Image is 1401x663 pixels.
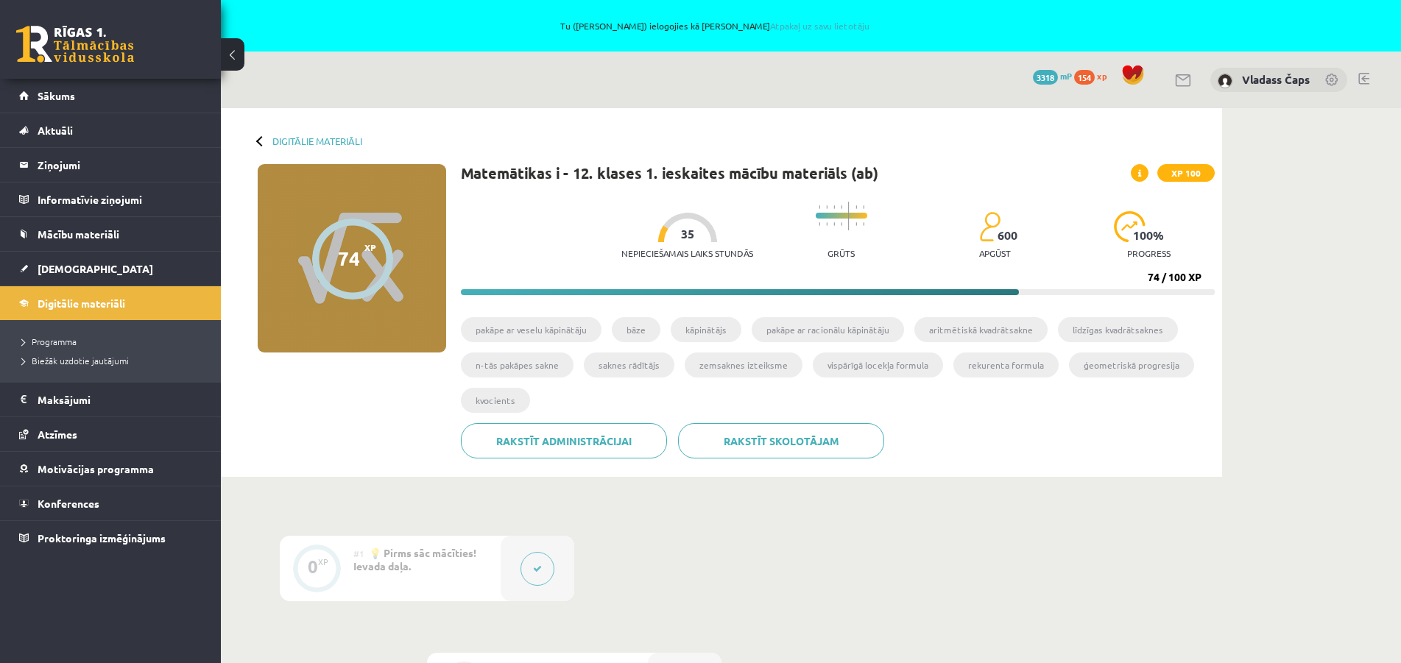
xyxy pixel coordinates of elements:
[38,262,153,275] span: [DEMOGRAPHIC_DATA]
[612,317,660,342] li: bāze
[841,205,842,209] img: icon-short-line-57e1e144782c952c97e751825c79c345078a6d821885a25fce030b3d8c18986b.svg
[19,417,202,451] a: Atzīmes
[841,222,842,226] img: icon-short-line-57e1e144782c952c97e751825c79c345078a6d821885a25fce030b3d8c18986b.svg
[19,252,202,286] a: [DEMOGRAPHIC_DATA]
[364,242,376,252] span: XP
[338,247,360,269] div: 74
[1033,70,1072,82] a: 3318 mP
[1114,211,1146,242] img: icon-progress-161ccf0a02000e728c5f80fcf4c31c7af3da0e1684b2b1d7c360e028c24a22f1.svg
[1074,70,1114,82] a: 154 xp
[770,20,869,32] a: Atpakaļ uz savu lietotāju
[38,383,202,416] legend: Maksājumi
[461,317,601,342] li: pakāpe ar veselu kāpinātāju
[1033,70,1058,85] span: 3318
[38,497,99,510] span: Konferences
[272,135,362,146] a: Digitālie materiāli
[19,521,202,555] a: Proktoringa izmēģinājums
[979,211,1001,242] img: students-c634bb4e5e11cddfef0936a35e636f08e4e9abd3cc4e673bd6f9a4125e45ecb1.svg
[914,317,1048,342] li: aritmētiskā kvadrātsakne
[19,79,202,113] a: Sākums
[855,222,857,226] img: icon-short-line-57e1e144782c952c97e751825c79c345078a6d821885a25fce030b3d8c18986b.svg
[826,205,827,209] img: icon-short-line-57e1e144782c952c97e751825c79c345078a6d821885a25fce030b3d8c18986b.svg
[38,227,119,241] span: Mācību materiāli
[1127,248,1171,258] p: progress
[1133,229,1165,242] span: 100 %
[1157,164,1215,182] span: XP 100
[38,148,202,182] legend: Ziņojumi
[819,205,820,209] img: icon-short-line-57e1e144782c952c97e751825c79c345078a6d821885a25fce030b3d8c18986b.svg
[1074,70,1095,85] span: 154
[353,546,476,572] span: 💡 Pirms sāc mācīties! Ievada daļa.
[19,113,202,147] a: Aktuāli
[813,352,943,377] li: vispārīgā locekļa formula
[461,352,574,377] li: n-tās pakāpes sakne
[833,222,835,226] img: icon-short-line-57e1e144782c952c97e751825c79c345078a6d821885a25fce030b3d8c18986b.svg
[863,222,864,226] img: icon-short-line-57e1e144782c952c97e751825c79c345078a6d821885a25fce030b3d8c18986b.svg
[19,452,202,486] a: Motivācijas programma
[998,229,1017,242] span: 600
[685,352,802,377] li: zemsaknes izteiksme
[671,317,741,342] li: kāpinātājs
[19,286,202,320] a: Digitālie materiāli
[19,148,202,182] a: Ziņojumi
[38,462,154,475] span: Motivācijas programma
[681,227,694,241] span: 35
[621,248,753,258] p: Nepieciešamais laiks stundās
[833,205,835,209] img: icon-short-line-57e1e144782c952c97e751825c79c345078a6d821885a25fce030b3d8c18986b.svg
[22,355,129,366] span: Biežāk uzdotie jautājumi
[22,354,206,367] a: Biežāk uzdotie jautājumi
[38,297,125,310] span: Digitālie materiāli
[979,248,1011,258] p: apgūst
[584,352,674,377] li: saknes rādītājs
[1058,317,1178,342] li: līdzīgas kvadrātsaknes
[38,428,77,441] span: Atzīmes
[19,182,202,216] a: Informatīvie ziņojumi
[827,248,855,258] p: Grūts
[353,547,364,559] span: #1
[953,352,1059,377] li: rekurenta formula
[16,26,134,63] a: Rīgas 1. Tālmācības vidusskola
[1060,70,1072,82] span: mP
[308,560,318,573] div: 0
[461,164,878,182] h1: Matemātikas i - 12. klases 1. ieskaites mācību materiāls (ab)
[855,205,857,209] img: icon-short-line-57e1e144782c952c97e751825c79c345078a6d821885a25fce030b3d8c18986b.svg
[1097,70,1107,82] span: xp
[848,202,850,230] img: icon-long-line-d9ea69661e0d244f92f715978eff75569469978d946b2353a9bb055b3ed8787d.svg
[678,423,884,458] a: Rakstīt skolotājam
[1242,72,1310,87] a: Vladass Čaps
[819,222,820,226] img: icon-short-line-57e1e144782c952c97e751825c79c345078a6d821885a25fce030b3d8c18986b.svg
[461,423,667,458] a: Rakstīt administrācijai
[19,383,202,416] a: Maksājumi
[863,205,864,209] img: icon-short-line-57e1e144782c952c97e751825c79c345078a6d821885a25fce030b3d8c18986b.svg
[19,217,202,251] a: Mācību materiāli
[38,89,75,102] span: Sākums
[1218,74,1232,88] img: Vladass Čaps
[752,317,904,342] li: pakāpe ar racionālu kāpinātāju
[22,336,77,347] span: Programma
[318,558,328,566] div: XP
[461,388,530,413] li: kvocients
[169,21,1261,30] span: Tu ([PERSON_NAME]) ielogojies kā [PERSON_NAME]
[1069,352,1194,377] li: ģeometriskā progresija
[38,182,202,216] legend: Informatīvie ziņojumi
[19,486,202,520] a: Konferences
[22,335,206,348] a: Programma
[826,222,827,226] img: icon-short-line-57e1e144782c952c97e751825c79c345078a6d821885a25fce030b3d8c18986b.svg
[38,531,166,545] span: Proktoringa izmēģinājums
[38,124,73,137] span: Aktuāli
